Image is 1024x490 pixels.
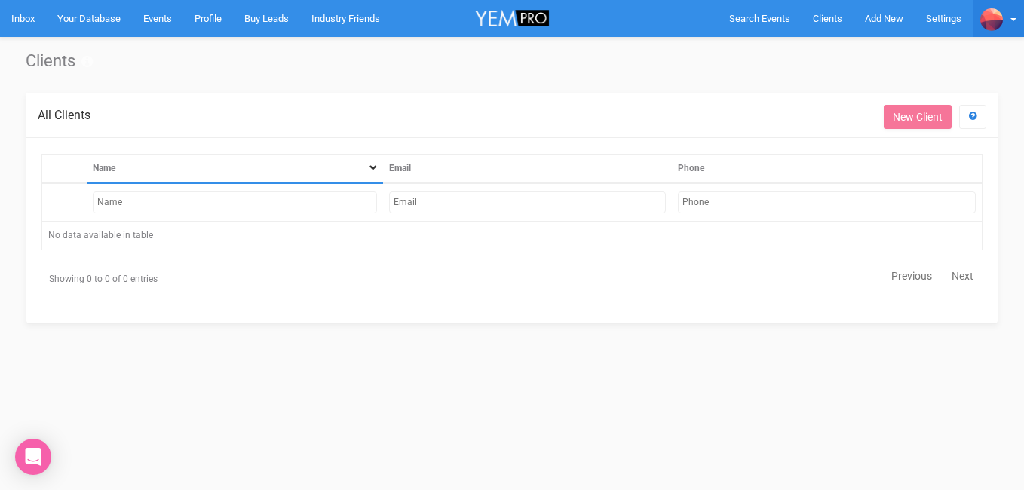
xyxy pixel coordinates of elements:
[865,13,903,24] span: Add New
[672,154,983,183] th: Phone: activate to sort column ascending
[26,52,998,70] h1: Clients
[41,265,340,293] div: Showing 0 to 0 of 0 entries
[15,439,51,475] div: Open Intercom Messenger
[943,267,983,285] a: Next
[383,154,672,183] th: Email: activate to sort column ascending
[882,267,941,285] a: Previous
[678,191,976,213] input: Filter by Phone
[389,191,666,213] input: Filter by Email
[93,191,377,213] input: Filter by Name
[884,105,952,129] a: New Client
[980,8,1003,31] img: profile2.png
[813,13,842,24] span: Clients
[729,13,790,24] span: Search Events
[38,108,90,122] span: All Clients
[87,154,383,183] th: Name: activate to sort column descending
[42,222,983,250] td: No data available in table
